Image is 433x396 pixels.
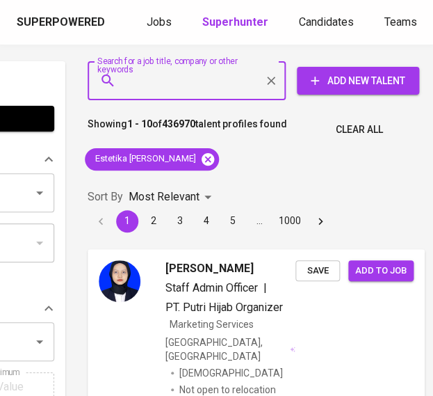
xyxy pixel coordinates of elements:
button: Open [30,332,49,351]
span: Staff Admin Officer [165,281,258,294]
button: Go to page 4 [195,210,218,232]
div: Most Relevant [129,184,216,210]
b: Superhunter [202,15,268,29]
b: 436970 [162,118,195,129]
span: Clear All [336,121,383,138]
button: Go to next page [309,210,332,232]
button: Open [30,183,49,203]
span: Estetika [PERSON_NAME] [85,152,204,166]
div: … [248,214,270,228]
span: Marketing Services [170,319,254,330]
a: Superhunter [202,14,271,31]
span: Teams [384,15,417,29]
span: Add New Talent [308,72,408,90]
button: Go to page 1000 [275,210,305,232]
span: Jobs [147,15,172,29]
button: page 1 [116,210,138,232]
p: Showing of talent profiles found [88,117,287,143]
span: Save [302,263,333,279]
a: Superpowered [17,15,108,31]
span: | [263,280,267,296]
button: Clear All [330,117,389,143]
span: [PERSON_NAME] [165,260,254,277]
button: Clear [261,71,281,90]
a: Candidates [299,14,357,31]
a: Teams [384,14,420,31]
button: Add New Talent [297,67,419,95]
span: [DEMOGRAPHIC_DATA] [179,366,285,380]
a: Jobs [147,14,174,31]
span: Candidates [299,15,354,29]
img: 05ac70831109e37cf6e43a4653cfc2de.jpg [99,260,140,302]
div: [GEOGRAPHIC_DATA], [GEOGRAPHIC_DATA] [165,335,295,363]
nav: pagination navigation [88,210,334,232]
p: Most Relevant [129,189,199,205]
button: Add to job [348,260,414,282]
b: 1 - 10 [127,118,152,129]
div: Estetika [PERSON_NAME] [85,148,219,171]
span: PT. Putri Hijab Organizer [165,301,283,314]
button: Go to page 5 [222,210,244,232]
button: Go to page 3 [169,210,191,232]
button: Save [295,260,340,282]
div: Superpowered [17,15,105,31]
p: Sort By [88,189,123,205]
button: Go to page 2 [142,210,165,232]
span: Add to job [355,263,407,279]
